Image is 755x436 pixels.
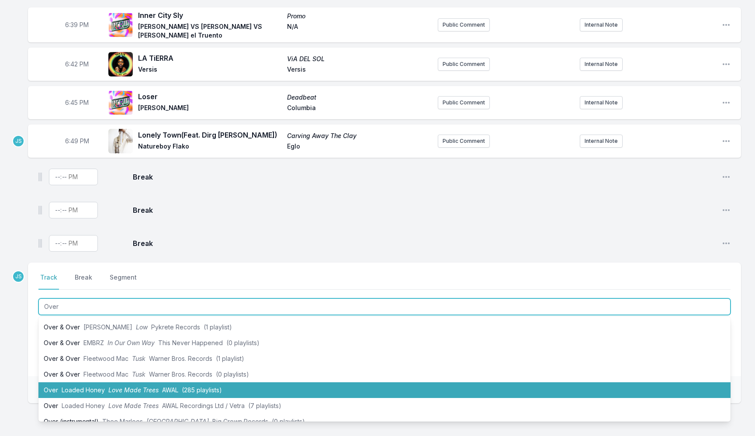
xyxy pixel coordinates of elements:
[162,386,178,394] span: AWAL
[138,104,282,114] span: [PERSON_NAME]
[162,402,245,409] span: AWAL Recordings Ltd / Vetra
[722,206,731,215] button: Open playlist item options
[108,13,133,37] img: Promo
[287,142,431,152] span: Eglo
[65,21,89,29] span: Timestamp
[132,355,145,362] span: Tusk
[62,386,105,394] span: Loaded Honey
[216,370,249,378] span: (0 playlists)
[722,137,731,145] button: Open playlist item options
[133,238,715,249] span: Break
[722,239,731,248] button: Open playlist item options
[49,169,98,185] input: Timestamp
[212,418,268,425] span: Big Crown Records
[38,398,731,414] li: Over
[138,53,282,63] span: LA TiERRA
[73,273,94,290] button: Break
[49,235,98,252] input: Timestamp
[138,22,282,40] span: [PERSON_NAME] VS [PERSON_NAME] VS [PERSON_NAME] el Truento
[12,135,24,147] p: Jeremy Sole
[438,58,490,71] button: Public Comment
[132,370,145,378] span: Tusk
[226,339,260,346] span: (0 playlists)
[38,367,731,382] li: Over & Over
[108,273,139,290] button: Segment
[149,355,212,362] span: Warner Bros. Records
[287,22,431,40] span: N/A
[38,273,59,290] button: Track
[146,418,209,425] span: [GEOGRAPHIC_DATA]
[136,323,148,331] span: Low
[38,414,731,429] li: Over (instrumental)
[722,173,731,181] button: Open playlist item options
[83,339,104,346] span: EMBRZ
[272,418,305,425] span: (0 playlists)
[38,206,42,215] img: Drag Handle
[65,137,89,145] span: Timestamp
[138,91,282,102] span: Loser
[580,18,623,31] button: Internal Note
[722,60,731,69] button: Open playlist item options
[38,319,731,335] li: Over & Over
[580,58,623,71] button: Internal Note
[182,386,222,394] span: (285 playlists)
[108,52,133,76] img: ViA DEL SOL
[38,298,731,315] input: Track Title
[38,239,42,248] img: Drag Handle
[102,418,143,425] span: Thee Marloes
[722,21,731,29] button: Open playlist item options
[580,135,623,148] button: Internal Note
[204,323,232,331] span: (1 playlist)
[108,402,159,409] span: Love Made Trees
[38,173,42,181] img: Drag Handle
[108,90,133,115] img: Deadbeat
[133,205,715,215] span: Break
[107,339,155,346] span: In Our Own Way
[83,355,128,362] span: Fleetwood Mac
[108,386,159,394] span: Love Made Trees
[158,339,223,346] span: This Never Happened
[38,351,731,367] li: Over & Over
[216,355,244,362] span: (1 playlist)
[83,370,128,378] span: Fleetwood Mac
[438,18,490,31] button: Public Comment
[248,402,281,409] span: (7 playlists)
[151,323,200,331] span: Pykrete Records
[108,129,133,153] img: Carving Away The Clay
[287,12,431,21] span: Promo
[438,135,490,148] button: Public Comment
[138,10,282,21] span: Inner City Sly
[287,65,431,76] span: Versis
[49,202,98,218] input: Timestamp
[65,60,89,69] span: Timestamp
[287,131,431,140] span: Carving Away The Clay
[133,172,715,182] span: Break
[38,335,731,351] li: Over & Over
[287,104,431,114] span: Columbia
[138,65,282,76] span: Versis
[149,370,212,378] span: Warner Bros. Records
[438,96,490,109] button: Public Comment
[62,402,105,409] span: Loaded Honey
[12,270,24,283] p: Jeremy Sole
[287,55,431,63] span: ViA DEL SOL
[65,98,89,107] span: Timestamp
[138,130,282,140] span: Lonely Town (Feat. Dirg [PERSON_NAME])
[83,323,132,331] span: [PERSON_NAME]
[38,382,731,398] li: Over
[722,98,731,107] button: Open playlist item options
[138,142,282,152] span: Natureboy Flako
[287,93,431,102] span: Deadbeat
[580,96,623,109] button: Internal Note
